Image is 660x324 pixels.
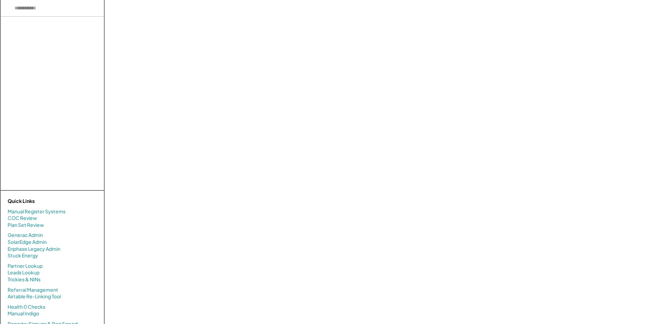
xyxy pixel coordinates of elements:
[8,304,45,310] a: Health 0 Checks
[8,287,58,293] a: Referral Management
[8,252,38,259] a: Stuck Energy
[8,263,43,270] a: Partner Lookup
[8,215,37,222] a: COC Review
[8,239,47,246] a: SolarEdge Admin
[8,293,61,300] a: Airtable Re-Linking Tool
[8,222,44,229] a: Plan Set Review
[8,276,41,283] a: Trickies & NINs
[8,246,60,253] a: Enphase Legacy Admin
[8,232,43,239] a: Generac Admin
[8,310,39,317] a: Manual Indigo
[8,208,65,215] a: Manual Register Systems
[8,198,77,205] div: Quick Links
[8,269,39,276] a: Leads Lookup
